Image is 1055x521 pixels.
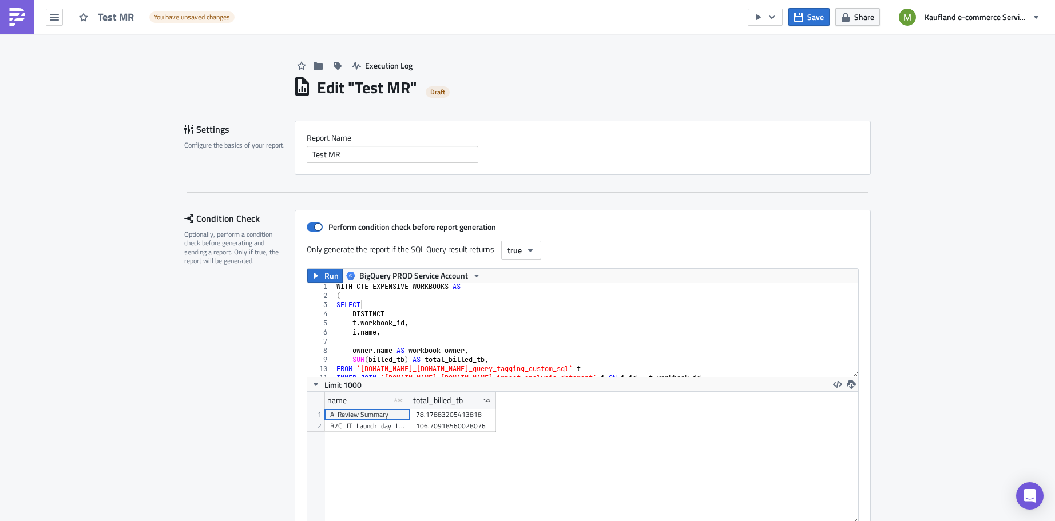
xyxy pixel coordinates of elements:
[8,8,26,26] img: PushMetrics
[416,409,490,420] div: 78.17883205413818
[307,269,343,283] button: Run
[307,133,859,143] label: Report Nam﻿e
[413,392,463,409] div: total_billed_tb
[317,77,417,98] h1: Edit " Test MR "
[307,364,335,373] div: 10
[307,377,366,391] button: Limit 1000
[346,57,418,74] button: Execution Log
[307,373,335,383] div: 11
[898,7,917,27] img: Avatar
[892,5,1046,30] button: Kaufland e-commerce Services GmbH & Co. KG
[328,221,496,233] strong: Perform condition check before report generation
[307,282,335,291] div: 1
[307,300,335,309] div: 3
[307,355,335,364] div: 9
[324,379,362,391] span: Limit 1000
[184,210,295,227] div: Condition Check
[330,420,404,432] div: B2C_IT_Launch_day_LIVE
[307,291,335,300] div: 2
[98,10,144,23] span: Test MR
[330,409,404,420] div: AI Review Summary
[430,88,445,97] span: Draft
[307,328,335,337] div: 6
[854,11,874,23] span: Share
[307,337,335,346] div: 7
[807,11,824,23] span: Save
[925,11,1028,23] span: Kaufland e-commerce Services GmbH & Co. KG
[154,13,230,22] span: You have unsaved changes
[788,8,830,26] button: Save
[416,420,490,432] div: 106.70918560028076
[324,269,339,283] span: Run
[307,309,335,319] div: 4
[342,269,485,283] button: BigQuery PROD Service Account
[359,269,468,283] span: BigQuery PROD Service Account
[507,244,522,256] span: true
[365,59,413,71] span: Execution Log
[307,319,335,328] div: 5
[501,241,541,260] button: true
[184,230,287,265] div: Optionally, perform a condition check before generating and sending a report. Only if true, the r...
[835,8,880,26] button: Share
[184,121,295,138] div: Settings
[307,241,495,258] label: Only generate the report if the SQL Query result returns
[307,346,335,355] div: 8
[1016,482,1044,510] div: Open Intercom Messenger
[327,392,347,409] div: name
[184,141,287,149] div: Configure the basics of your report.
